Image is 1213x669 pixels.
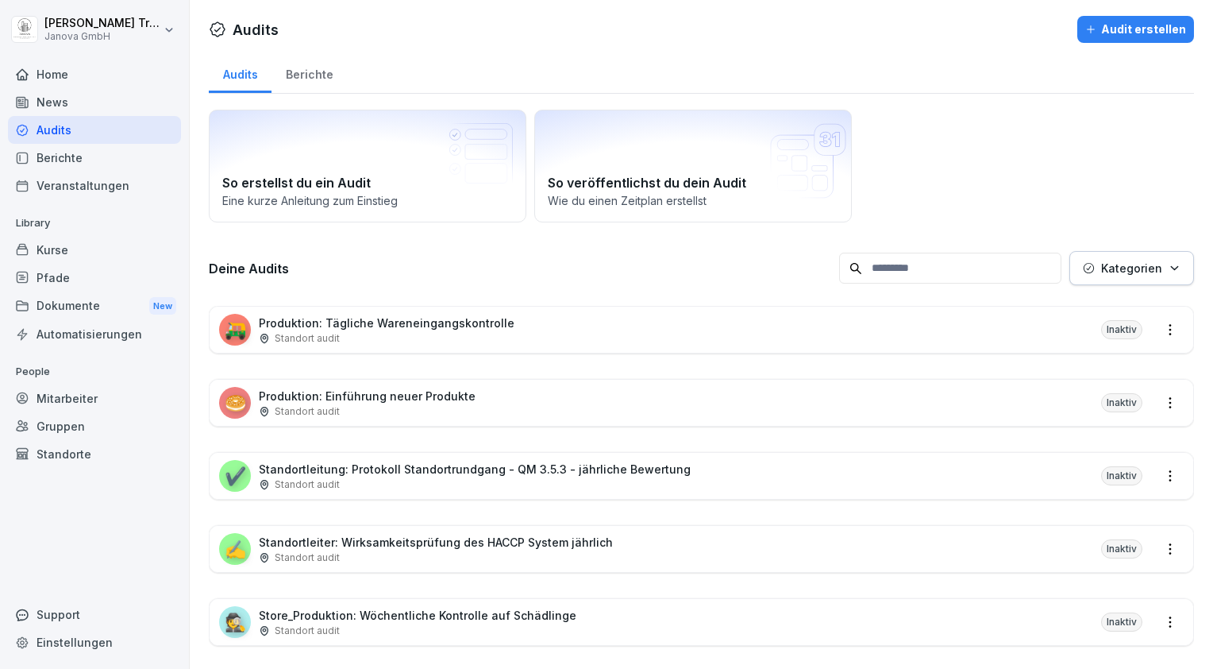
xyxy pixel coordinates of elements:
div: Inaktiv [1101,466,1142,485]
a: Audits [209,52,271,93]
p: Standortleitung: Protokoll Standortrundgang - QM 3.5.3 - jährliche Bewertung [259,461,691,478]
a: Pfade [8,264,181,292]
button: Audit erstellen [1077,16,1194,43]
div: Inaktiv [1101,539,1142,559]
a: Automatisierungen [8,320,181,348]
p: Wie du einen Zeitplan erstellst [548,192,838,209]
p: [PERSON_NAME] Trautmann [44,17,160,30]
p: Eine kurze Anleitung zum Einstieg [222,192,513,209]
p: Standort audit [275,404,340,419]
a: Standorte [8,440,181,468]
h3: Deine Audits [209,260,831,277]
p: Library [8,211,181,236]
p: Janova GmbH [44,31,160,42]
a: News [8,88,181,116]
a: Kurse [8,236,181,264]
h2: So erstellst du ein Audit [222,173,513,192]
h1: Audits [233,19,279,41]
p: People [8,359,181,385]
div: Inaktiv [1101,320,1142,339]
p: Standort audit [275,478,340,492]
a: Einstellungen [8,628,181,656]
div: 🕵️ [219,606,251,638]
div: Support [8,601,181,628]
a: Berichte [271,52,347,93]
a: Mitarbeiter [8,385,181,412]
h2: So veröffentlichst du dein Audit [548,173,838,192]
div: 🥯 [219,387,251,419]
p: Standortleiter: Wirksamkeitsprüfung des HACCP System jährlich [259,534,613,551]
a: Audits [8,116,181,144]
a: Home [8,60,181,88]
div: Inaktiv [1101,613,1142,632]
div: 🛺 [219,314,251,346]
p: Produktion: Einführung neuer Produkte [259,388,476,404]
div: Dokumente [8,292,181,321]
a: Veranstaltungen [8,172,181,199]
button: Kategorien [1069,251,1194,285]
div: New [149,297,176,315]
p: Standort audit [275,624,340,638]
p: Standort audit [275,331,340,346]
a: Gruppen [8,412,181,440]
div: Inaktiv [1101,393,1142,412]
p: Store_Produktion: Wöchentliche Kontrolle auf Schädlinge [259,607,576,624]
a: Berichte [8,144,181,172]
a: So erstellst du ein AuditEine kurze Anleitung zum Einstieg [209,110,526,222]
div: ✍️ [219,533,251,565]
p: Produktion: Tägliche Wareneingangskontrolle [259,315,514,331]
a: So veröffentlichst du dein AuditWie du einen Zeitplan erstellst [534,110,852,222]
p: Kategorien [1101,260,1162,276]
div: Audit erstellen [1085,21,1186,38]
div: ✔️ [219,460,251,492]
a: DokumenteNew [8,292,181,321]
p: Standort audit [275,551,340,565]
